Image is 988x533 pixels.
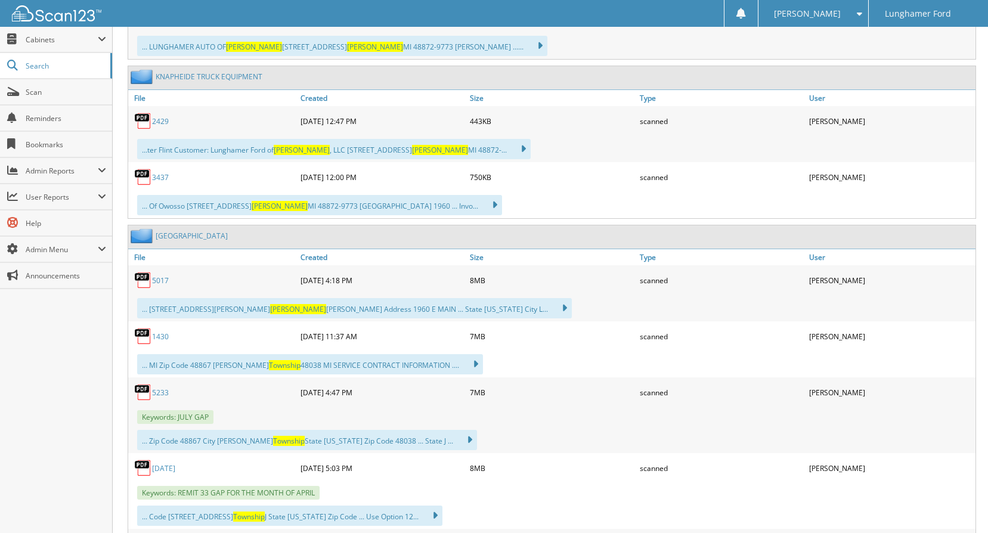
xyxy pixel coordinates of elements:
img: PDF.png [134,327,152,345]
div: 7MB [467,380,636,404]
span: Search [26,61,104,71]
div: scanned [637,324,806,348]
span: Cabinets [26,35,98,45]
a: Type [637,249,806,265]
a: Size [467,249,636,265]
a: File [128,249,298,265]
span: Reminders [26,113,106,123]
div: 8MB [467,268,636,292]
div: 8MB [467,456,636,480]
a: 1430 [152,331,169,342]
div: [DATE] 5:03 PM [298,456,467,480]
a: 2429 [152,116,169,126]
span: Keywords: JULY GAP [137,410,213,424]
div: ... Zip Code 48867 City [PERSON_NAME] State [US_STATE] Zip Code 48038 ... State J ... [137,430,477,450]
div: scanned [637,165,806,189]
a: Created [298,249,467,265]
div: scanned [637,456,806,480]
div: scanned [637,380,806,404]
span: [PERSON_NAME] [252,201,308,211]
a: KNAPHEIDE TRUCK EQUIPMENT [156,72,262,82]
div: [DATE] 12:47 PM [298,109,467,133]
span: Announcements [26,271,106,281]
span: Admin Reports [26,166,98,176]
span: Keywords: REMIT 33 GAP FOR THE MONTH OF APRIL [137,486,320,500]
a: Type [637,90,806,106]
div: [PERSON_NAME] [806,324,975,348]
a: File [128,90,298,106]
div: ... MI Zip Code 48867 [PERSON_NAME] 48038 MI SERVICE CONTRACT INFORMATION .... [137,354,483,374]
div: ... Of Owosso [STREET_ADDRESS] MI 48872-9773 [GEOGRAPHIC_DATA] 1960 ... Invo... [137,195,502,215]
img: PDF.png [134,168,152,186]
div: 443KB [467,109,636,133]
div: [DATE] 11:37 AM [298,324,467,348]
div: [PERSON_NAME] [806,456,975,480]
img: PDF.png [134,459,152,477]
a: Size [467,90,636,106]
div: scanned [637,109,806,133]
span: Township [273,436,305,446]
div: [DATE] 4:47 PM [298,380,467,404]
img: folder2.png [131,228,156,243]
span: [PERSON_NAME] [347,42,403,52]
img: PDF.png [134,271,152,289]
span: Help [26,218,106,228]
a: 5233 [152,388,169,398]
a: Created [298,90,467,106]
div: ... Code [STREET_ADDRESS] J State [US_STATE] Zip Code ... Use Option 12... [137,506,442,526]
a: 5017 [152,275,169,286]
div: [PERSON_NAME] [806,165,975,189]
span: [PERSON_NAME] [270,304,326,314]
div: ...ter Flint Customer: Lunghamer Ford of , LLC [STREET_ADDRESS] MI 48872-... [137,139,531,159]
div: [DATE] 12:00 PM [298,165,467,189]
img: PDF.png [134,112,152,130]
span: Township [269,360,301,370]
a: User [806,249,975,265]
a: User [806,90,975,106]
div: [PERSON_NAME] [806,109,975,133]
div: [DATE] 4:18 PM [298,268,467,292]
div: [PERSON_NAME] [806,380,975,404]
div: ... LUNGHAMER AUTO OF [STREET_ADDRESS] MI 48872-9773 [PERSON_NAME] ...... [137,36,547,56]
div: [PERSON_NAME] [806,268,975,292]
a: 3437 [152,172,169,182]
span: [PERSON_NAME] [274,145,330,155]
span: [PERSON_NAME] [774,10,841,17]
span: Admin Menu [26,244,98,255]
a: [GEOGRAPHIC_DATA] [156,231,228,241]
a: [DATE] [152,463,175,473]
span: [PERSON_NAME] [412,145,468,155]
span: [PERSON_NAME] [226,42,282,52]
span: Lunghamer Ford [885,10,951,17]
img: PDF.png [134,383,152,401]
div: ... [STREET_ADDRESS][PERSON_NAME] [PERSON_NAME] Address 1960 E MAIN ... State [US_STATE] City L... [137,298,572,318]
div: scanned [637,268,806,292]
span: Bookmarks [26,140,106,150]
img: scan123-logo-white.svg [12,5,101,21]
span: Scan [26,87,106,97]
span: Township [233,512,265,522]
span: User Reports [26,192,98,202]
img: folder2.png [131,69,156,84]
div: 7MB [467,324,636,348]
div: 750KB [467,165,636,189]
